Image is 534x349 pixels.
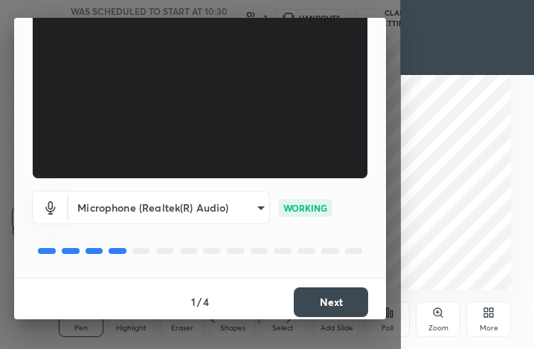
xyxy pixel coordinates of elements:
div: More [480,324,498,332]
h4: / [197,294,202,310]
h4: 1 [191,294,196,310]
div: c922 Pro Stream Webcam (046d:085c) [68,191,270,224]
div: Zoom [428,324,448,332]
h4: 4 [203,294,209,310]
p: WORKING [283,201,327,215]
button: Next [294,287,368,317]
